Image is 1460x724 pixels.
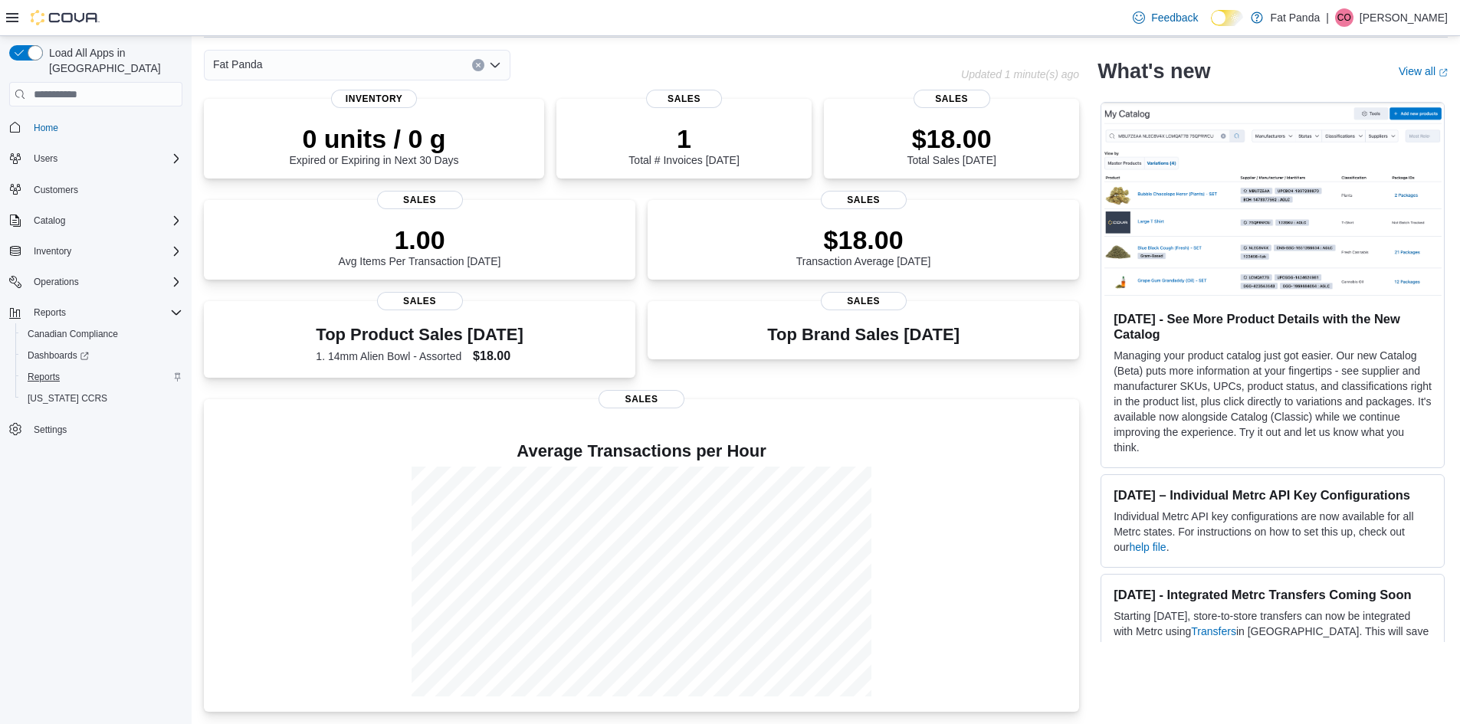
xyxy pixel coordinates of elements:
span: Home [28,117,182,136]
span: Inventory [28,242,182,260]
span: Operations [34,276,79,288]
h3: [DATE] - Integrated Metrc Transfers Coming Soon [1114,587,1432,602]
span: Users [28,149,182,168]
span: Feedback [1151,10,1198,25]
span: Reports [21,368,182,386]
a: Feedback [1127,2,1204,33]
span: Sales [377,292,463,310]
button: Settings [3,418,189,441]
div: Expired or Expiring in Next 30 Days [290,123,459,166]
span: Settings [34,424,67,436]
div: Transaction Average [DATE] [796,224,931,267]
span: Operations [28,273,182,291]
span: Sales [914,90,990,108]
p: Individual Metrc API key configurations are now available for all Metrc states. For instructions ... [1114,509,1432,555]
a: Reports [21,368,66,386]
dd: $18.00 [473,347,523,365]
a: help file [1129,541,1166,553]
span: Users [34,152,57,165]
h4: Average Transactions per Hour [216,442,1067,460]
span: Reports [28,303,182,322]
button: Operations [3,271,189,293]
h3: Top Product Sales [DATE] [316,326,523,344]
span: Customers [34,184,78,196]
span: Inventory [331,90,417,108]
img: Cova [31,10,100,25]
button: Inventory [3,241,189,262]
h2: What's new [1097,59,1210,84]
p: 1 [628,123,739,154]
button: Reports [3,302,189,323]
button: Home [3,116,189,138]
nav: Complex example [9,110,182,480]
p: 1.00 [339,224,501,255]
button: Catalog [28,211,71,230]
button: Clear input [472,59,484,71]
button: Users [3,148,189,169]
a: Home [28,119,64,137]
span: Dashboards [21,346,182,365]
span: Dashboards [28,349,89,362]
a: Settings [28,421,73,439]
span: Sales [377,191,463,209]
button: Canadian Compliance [15,323,189,345]
button: Reports [15,366,189,388]
button: Operations [28,273,85,291]
div: Total # Invoices [DATE] [628,123,739,166]
div: Avg Items Per Transaction [DATE] [339,224,501,267]
p: Fat Panda [1271,8,1321,27]
button: Users [28,149,64,168]
p: Managing your product catalog just got easier. Our new Catalog (Beta) puts more information at yo... [1114,348,1432,455]
div: Cherise Oram [1335,8,1353,27]
h3: [DATE] – Individual Metrc API Key Configurations [1114,487,1432,503]
p: 0 units / 0 g [290,123,459,154]
p: $18.00 [907,123,996,154]
input: Dark Mode [1211,10,1243,26]
a: Dashboards [21,346,95,365]
a: View allExternal link [1399,65,1448,77]
button: [US_STATE] CCRS [15,388,189,409]
span: Sales [821,191,907,209]
a: [US_STATE] CCRS [21,389,113,408]
span: Canadian Compliance [21,325,182,343]
p: | [1326,8,1329,27]
span: Load All Apps in [GEOGRAPHIC_DATA] [43,45,182,76]
span: Reports [34,306,66,319]
span: Catalog [34,215,65,227]
span: Inventory [34,245,71,257]
span: Sales [599,390,684,408]
button: Inventory [28,242,77,260]
a: Customers [28,181,84,199]
span: Washington CCRS [21,389,182,408]
p: Starting [DATE], store-to-store transfers can now be integrated with Metrc using in [GEOGRAPHIC_D... [1114,608,1432,685]
button: Reports [28,303,72,322]
dt: 1. 14mm Alien Bowl - Assorted [316,349,467,364]
span: Canadian Compliance [28,328,118,340]
button: Open list of options [489,59,501,71]
span: Reports [28,371,60,383]
span: [US_STATE] CCRS [28,392,107,405]
span: Customers [28,180,182,199]
a: Dashboards [15,345,189,366]
a: Transfers [1191,625,1236,637]
span: Home [34,122,58,134]
a: Canadian Compliance [21,325,124,343]
h3: Top Brand Sales [DATE] [767,326,960,344]
span: Sales [646,90,723,108]
span: Settings [28,420,182,439]
button: Catalog [3,210,189,231]
p: $18.00 [796,224,931,255]
p: Updated 1 minute(s) ago [961,68,1079,80]
div: Total Sales [DATE] [907,123,996,166]
span: CO [1337,8,1351,27]
span: Catalog [28,211,182,230]
h3: [DATE] - See More Product Details with the New Catalog [1114,311,1432,342]
p: [PERSON_NAME] [1360,8,1448,27]
span: Dark Mode [1211,26,1212,27]
button: Customers [3,179,189,201]
span: Fat Panda [213,55,263,74]
svg: External link [1439,68,1448,77]
span: Sales [821,292,907,310]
